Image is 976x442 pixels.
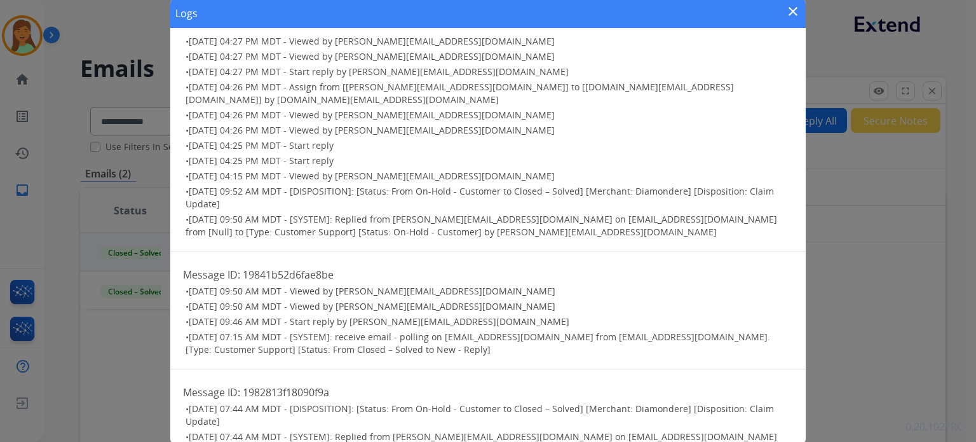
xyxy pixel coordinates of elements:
h3: • [186,285,793,298]
h3: • [186,185,793,211]
span: [DATE] 04:27 PM MDT - Viewed by [PERSON_NAME][EMAIL_ADDRESS][DOMAIN_NAME] [189,35,555,47]
p: 0.20.1027RC [905,419,963,434]
span: [DATE] 09:46 AM MDT - Start reply by [PERSON_NAME][EMAIL_ADDRESS][DOMAIN_NAME] [189,315,569,328]
span: [DATE] 04:27 PM MDT - Start reply by [PERSON_NAME][EMAIL_ADDRESS][DOMAIN_NAME] [189,66,569,78]
span: 1982813f18090f9a [243,385,329,399]
h3: • [186,124,793,137]
span: [DATE] 04:26 PM MDT - Viewed by [PERSON_NAME][EMAIL_ADDRESS][DOMAIN_NAME] [189,109,555,121]
h3: • [186,331,793,356]
span: [DATE] 04:15 PM MDT - Viewed by [PERSON_NAME][EMAIL_ADDRESS][DOMAIN_NAME] [189,170,555,182]
span: [DATE] 09:50 AM MDT - Viewed by [PERSON_NAME][EMAIL_ADDRESS][DOMAIN_NAME] [189,300,555,312]
span: [DATE] 04:27 PM MDT - Viewed by [PERSON_NAME][EMAIL_ADDRESS][DOMAIN_NAME] [189,50,555,62]
h3: • [186,50,793,63]
h3: • [186,109,793,121]
h3: • [186,81,793,106]
h3: • [186,170,793,183]
h3: • [186,66,793,78]
span: [DATE] 04:25 PM MDT - Start reply [189,139,334,151]
h3: • [186,213,793,238]
h3: • [186,35,793,48]
span: [DATE] 04:25 PM MDT - Start reply [189,155,334,167]
h3: • [186,315,793,328]
h1: Logs [175,6,198,21]
span: [DATE] 07:15 AM MDT - [SYSTEM]: receive email - polling on [EMAIL_ADDRESS][DOMAIN_NAME] from [EMA... [186,331,770,356]
mat-icon: close [785,4,801,19]
span: [DATE] 04:26 PM MDT - Assign from [[PERSON_NAME][EMAIL_ADDRESS][DOMAIN_NAME]] to [[DOMAIN_NAME][E... [186,81,734,106]
span: [DATE] 04:26 PM MDT - Viewed by [PERSON_NAME][EMAIL_ADDRESS][DOMAIN_NAME] [189,124,555,136]
span: Message ID: [183,268,240,282]
h3: • [186,155,793,167]
span: [DATE] 09:50 AM MDT - [SYSTEM]: Replied from [PERSON_NAME][EMAIL_ADDRESS][DOMAIN_NAME] on [EMAIL_... [186,213,777,238]
span: [DATE] 07:44 AM MDT - [DISPOSITION]: [Status: From On-Hold - Customer to Closed – Solved] [Mercha... [186,403,774,427]
h3: • [186,300,793,313]
span: [DATE] 09:50 AM MDT - Viewed by [PERSON_NAME][EMAIL_ADDRESS][DOMAIN_NAME] [189,285,555,297]
h3: • [186,403,793,428]
span: 19841b52d6fae8be [243,268,334,282]
span: [DATE] 09:52 AM MDT - [DISPOSITION]: [Status: From On-Hold - Customer to Closed – Solved] [Mercha... [186,185,774,210]
h3: • [186,139,793,152]
span: Message ID: [183,385,240,399]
